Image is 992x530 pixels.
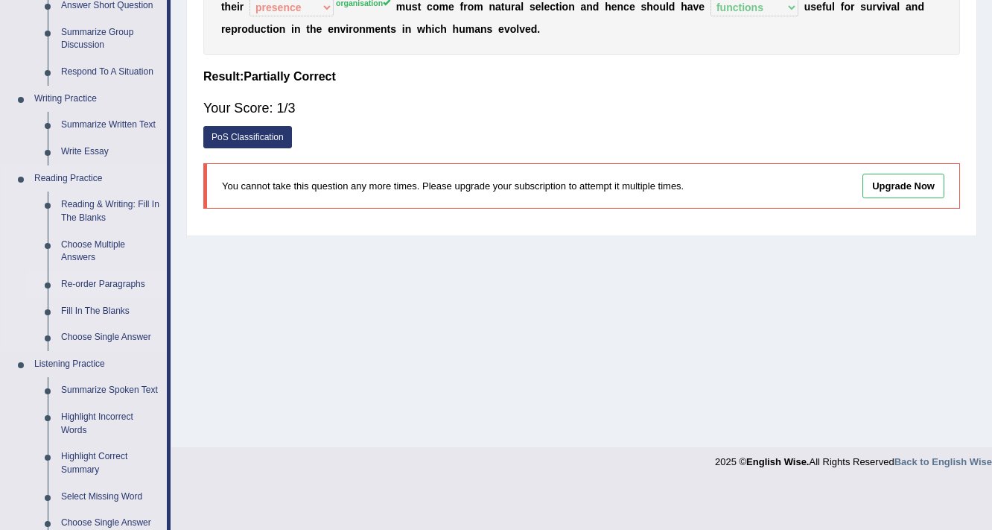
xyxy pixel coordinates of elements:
[54,324,167,351] a: Choose Single Answer
[440,23,447,35] b: h
[328,23,334,35] b: e
[418,1,422,13] b: t
[666,1,669,13] b: l
[405,23,412,35] b: n
[306,23,310,35] b: t
[487,23,493,35] b: s
[448,1,454,13] b: e
[261,23,267,35] b: c
[544,1,550,13] b: e
[294,23,301,35] b: n
[434,23,440,35] b: c
[225,1,232,13] b: h
[877,1,883,13] b: v
[310,23,317,35] b: h
[891,1,897,13] b: a
[221,1,225,13] b: t
[519,23,525,35] b: v
[568,1,575,13] b: n
[681,1,687,13] b: h
[54,59,167,86] a: Respond To A Situation
[521,1,524,13] b: l
[866,1,873,13] b: u
[54,139,167,165] a: Write Essay
[480,23,487,35] b: n
[894,456,992,467] a: Back to English Wise
[693,1,699,13] b: v
[405,1,412,13] b: u
[231,1,237,13] b: e
[425,23,432,35] b: h
[516,23,519,35] b: l
[439,1,448,13] b: m
[221,23,225,35] b: r
[273,23,279,35] b: o
[402,23,405,35] b: i
[240,1,244,13] b: r
[623,1,629,13] b: c
[203,126,292,148] a: PoS Classification
[54,298,167,325] a: Fill In The Blanks
[501,1,505,13] b: t
[381,23,387,35] b: n
[54,484,167,511] a: Select Missing Word
[541,1,544,13] b: l
[687,1,693,13] b: a
[460,1,464,13] b: f
[267,23,270,35] b: t
[580,1,586,13] b: a
[225,23,231,35] b: e
[715,447,992,469] div: 2025 © All Rights Reserved
[396,1,405,13] b: m
[237,1,240,13] b: i
[550,1,556,13] b: c
[883,1,886,13] b: i
[353,23,360,35] b: o
[918,1,924,13] b: d
[465,23,474,35] b: m
[530,1,535,13] b: s
[515,1,521,13] b: a
[412,1,418,13] b: s
[28,86,167,113] a: Writing Practice
[291,23,294,35] b: i
[537,23,540,35] b: .
[841,1,845,13] b: f
[495,1,501,13] b: a
[646,1,653,13] b: h
[248,23,255,35] b: d
[231,23,238,35] b: p
[317,23,322,35] b: e
[535,1,541,13] b: e
[359,23,366,35] b: n
[349,23,352,35] b: r
[586,1,593,13] b: n
[241,23,248,35] b: o
[334,23,340,35] b: n
[279,23,286,35] b: n
[28,165,167,192] a: Reading Practice
[54,377,167,404] a: Summarize Spoken Text
[822,1,826,13] b: f
[504,1,511,13] b: u
[474,1,483,13] b: m
[433,1,439,13] b: o
[699,1,705,13] b: e
[669,1,675,13] b: d
[659,1,666,13] b: u
[54,232,167,271] a: Choose Multiple Answers
[498,23,504,35] b: e
[611,1,617,13] b: e
[746,456,809,467] strong: English Wise.
[489,1,495,13] b: n
[54,271,167,298] a: Re-order Paragraphs
[559,1,562,13] b: i
[238,23,241,35] b: r
[860,1,866,13] b: s
[417,23,425,35] b: w
[453,23,460,35] b: h
[340,23,346,35] b: v
[222,179,764,193] p: You cannot take this question any more times. Please upgrade your subscription to attempt it mult...
[387,23,391,35] b: t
